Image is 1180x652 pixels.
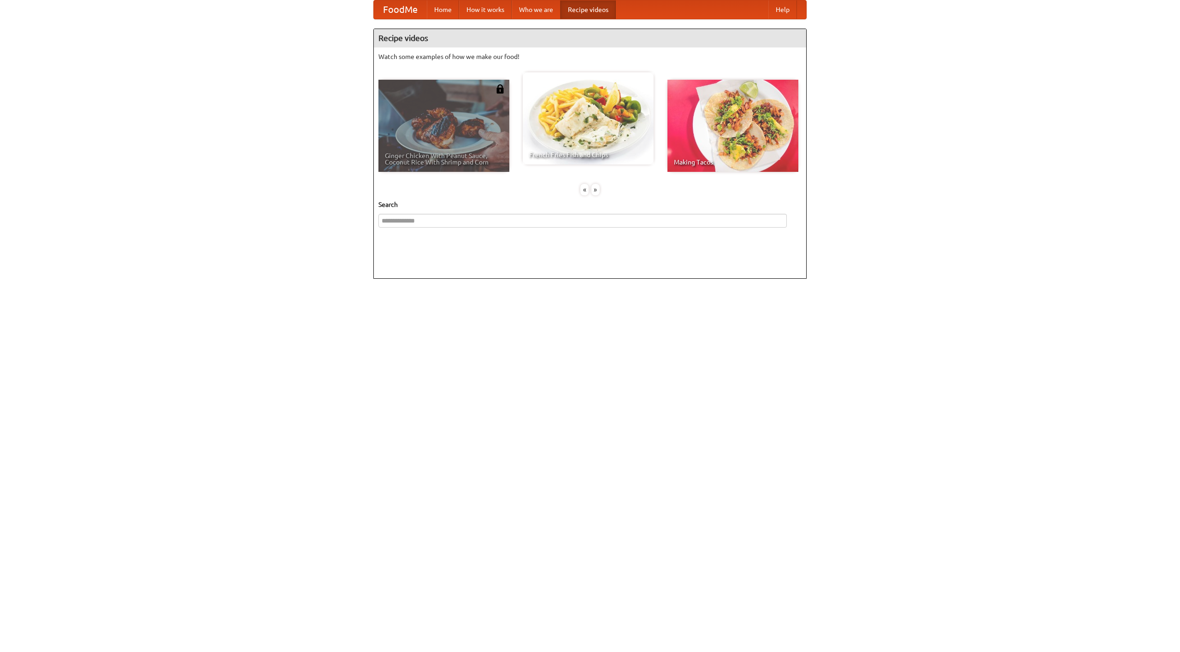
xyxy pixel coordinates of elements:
a: Help [768,0,797,19]
a: Who we are [512,0,560,19]
a: How it works [459,0,512,19]
p: Watch some examples of how we make our food! [378,52,802,61]
a: FoodMe [374,0,427,19]
a: Home [427,0,459,19]
span: French Fries Fish and Chips [529,152,647,158]
h4: Recipe videos [374,29,806,47]
span: Making Tacos [674,159,792,165]
div: « [580,184,589,195]
h5: Search [378,200,802,209]
a: Recipe videos [560,0,616,19]
a: Making Tacos [667,80,798,172]
img: 483408.png [496,84,505,94]
div: » [591,184,600,195]
a: French Fries Fish and Chips [523,72,654,164]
